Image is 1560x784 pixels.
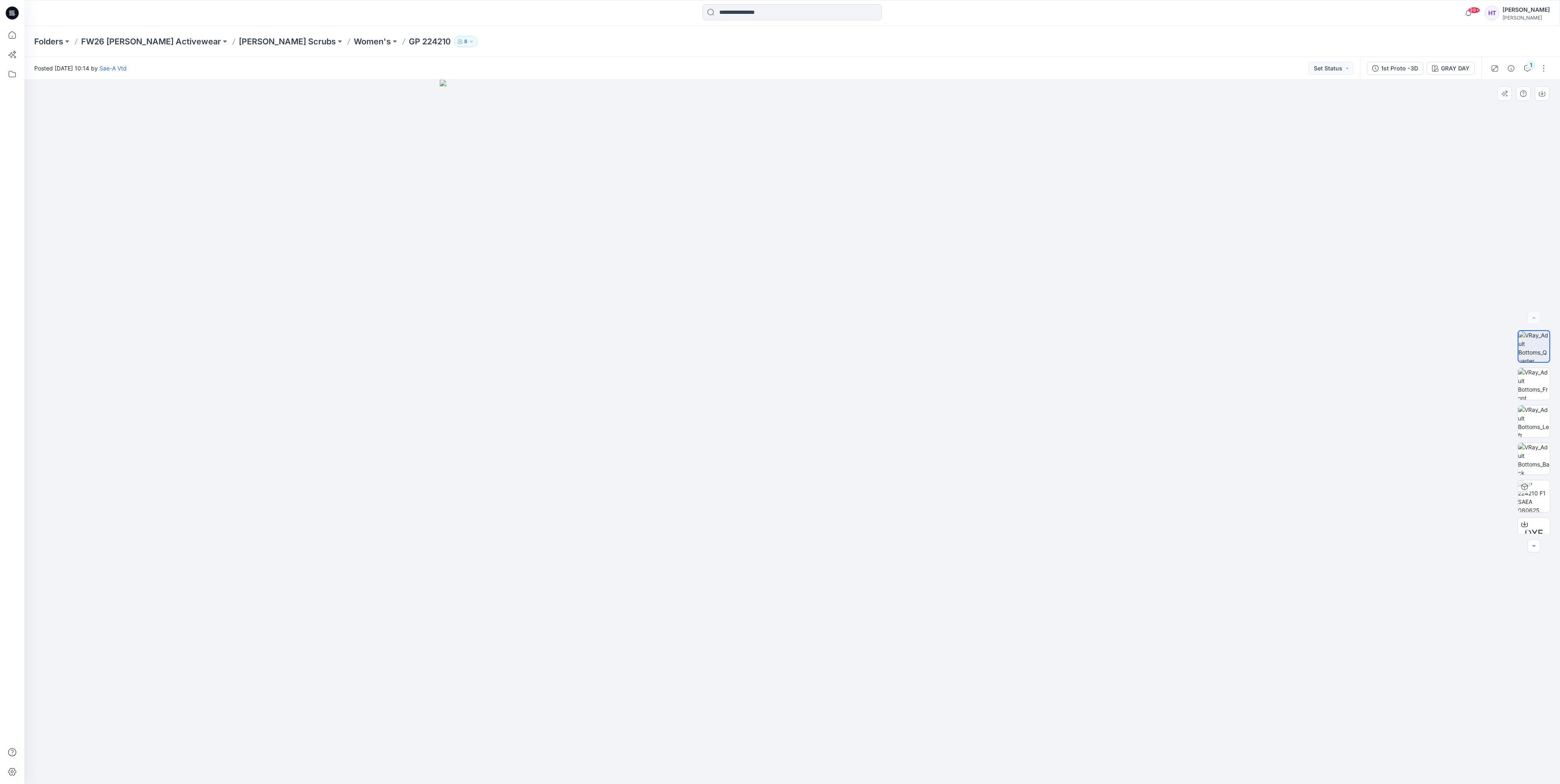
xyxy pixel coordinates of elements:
[409,36,451,47] p: GP 224210
[1441,64,1470,73] div: GRAY DAY
[1468,7,1480,13] span: 99+
[1503,15,1550,21] div: [PERSON_NAME]
[239,36,336,47] a: [PERSON_NAME] Scrubs
[34,64,127,72] span: Posted [DATE] 10:14 by
[1427,62,1475,75] button: GRAY DAY
[99,65,127,72] a: Sae-A Vtd
[1521,62,1534,75] button: 1
[1518,331,1549,362] img: VRay_Adult Bottoms_Quarter
[454,36,478,47] button: 8
[1518,443,1550,475] img: VRay_Adult Bottoms_Back
[1527,61,1535,69] div: 1
[34,36,63,47] a: Folders
[354,36,391,47] a: Women's
[1381,64,1418,73] div: 1st Proto -3D
[1518,480,1550,512] img: GP 224210 F1 SAEA 080625 GRAY DAY
[1518,405,1550,437] img: VRay_Adult Bottoms_Left
[1367,62,1423,75] button: 1st Proto -3D
[464,37,467,46] p: 8
[440,80,1145,784] img: eyJhbGciOiJIUzI1NiIsImtpZCI6IjAiLCJzbHQiOiJzZXMiLCJ0eXAiOiJKV1QifQ.eyJkYXRhIjp7InR5cGUiOiJzdG9yYW...
[1505,62,1518,75] button: Details
[1525,526,1543,541] span: DXF
[1518,368,1550,400] img: VRay_Adult Bottoms_Front
[1485,6,1499,20] div: HT
[81,36,221,47] a: FW26 [PERSON_NAME] Activewear
[1503,5,1550,15] div: [PERSON_NAME]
